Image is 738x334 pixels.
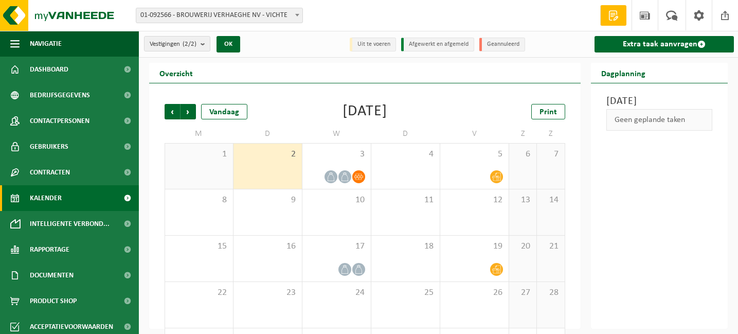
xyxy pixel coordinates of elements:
td: W [302,125,371,143]
span: 1 [170,149,228,160]
span: Vestigingen [150,37,196,52]
span: 3 [308,149,366,160]
span: Documenten [30,262,74,288]
span: 25 [376,287,435,298]
span: 12 [445,195,503,206]
td: V [440,125,509,143]
span: Rapportage [30,237,69,262]
div: [DATE] [343,104,387,119]
h3: [DATE] [606,94,712,109]
span: 6 [514,149,532,160]
span: 13 [514,195,532,206]
span: Gebruikers [30,134,68,160]
td: Z [537,125,565,143]
span: 11 [376,195,435,206]
a: Extra taak aanvragen [595,36,734,52]
button: OK [217,36,240,52]
h2: Overzicht [149,63,203,83]
span: 15 [170,241,228,252]
span: Intelligente verbond... [30,211,110,237]
span: 28 [542,287,560,298]
span: 01-092566 - BROUWERIJ VERHAEGHE NV - VICHTE [136,8,303,23]
span: 14 [542,195,560,206]
div: Geen geplande taken [606,109,712,131]
count: (2/2) [183,41,196,47]
span: Bedrijfsgegevens [30,82,90,108]
td: M [165,125,233,143]
span: 22 [170,287,228,298]
span: 21 [542,241,560,252]
td: Z [509,125,537,143]
span: 8 [170,195,228,206]
span: 19 [445,241,503,252]
span: 18 [376,241,435,252]
span: 26 [445,287,503,298]
td: D [233,125,302,143]
span: Contactpersonen [30,108,89,134]
span: Vorige [165,104,180,119]
span: Dashboard [30,57,68,82]
button: Vestigingen(2/2) [144,36,210,51]
span: 16 [239,241,297,252]
span: 4 [376,149,435,160]
span: 5 [445,149,503,160]
span: Navigatie [30,31,62,57]
span: Contracten [30,160,70,185]
span: 23 [239,287,297,298]
li: Uit te voeren [350,38,396,51]
span: 2 [239,149,297,160]
span: 10 [308,195,366,206]
span: 9 [239,195,297,206]
span: Volgende [181,104,196,119]
span: Print [539,108,557,116]
h2: Dagplanning [591,63,656,83]
span: 20 [514,241,532,252]
li: Geannuleerd [479,38,525,51]
td: D [371,125,440,143]
span: 27 [514,287,532,298]
span: 24 [308,287,366,298]
span: 01-092566 - BROUWERIJ VERHAEGHE NV - VICHTE [136,8,302,23]
span: Product Shop [30,288,77,314]
span: 17 [308,241,366,252]
div: Vandaag [201,104,247,119]
span: Kalender [30,185,62,211]
a: Print [531,104,565,119]
li: Afgewerkt en afgemeld [401,38,474,51]
span: 7 [542,149,560,160]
